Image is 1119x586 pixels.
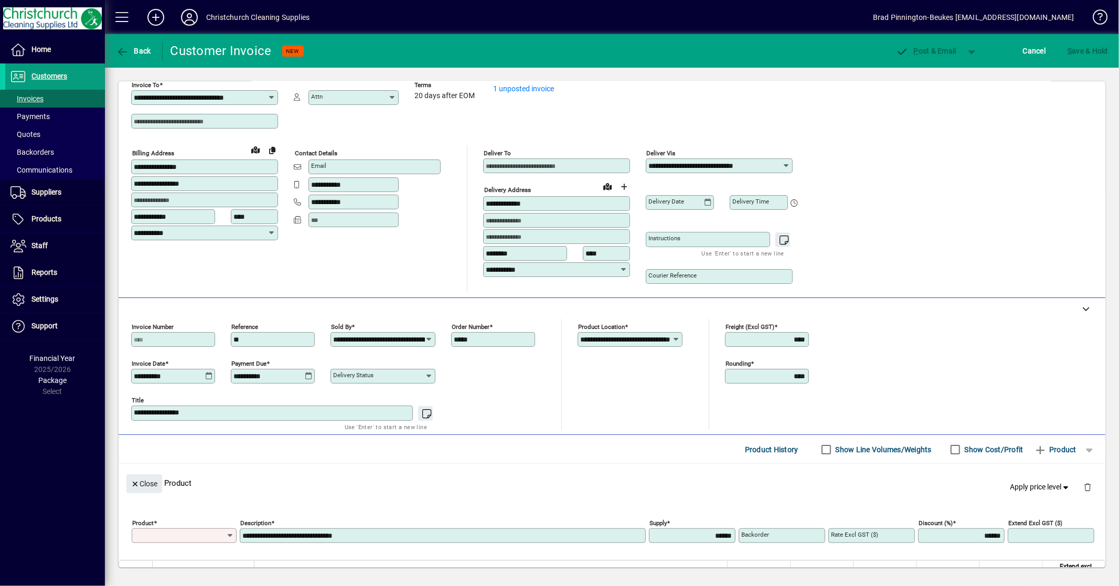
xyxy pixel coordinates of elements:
[914,47,919,55] span: P
[38,376,67,385] span: Package
[31,322,58,330] span: Support
[10,94,44,103] span: Invoices
[5,161,105,179] a: Communications
[206,9,310,26] div: Christchurch Cleaning Supplies
[124,478,165,488] app-page-header-button: Close
[1034,441,1077,458] span: Product
[732,198,769,205] mat-label: Delivery time
[333,371,374,379] mat-label: Delivery status
[311,162,326,169] mat-label: Email
[5,286,105,313] a: Settings
[599,178,616,195] a: View on map
[31,215,61,223] span: Products
[578,323,625,331] mat-label: Product location
[493,84,554,93] a: 1 unposted invoice
[726,323,774,331] mat-label: Freight (excl GST)
[1065,41,1111,60] button: Save & Hold
[873,9,1074,26] div: Brad Pinnington-Beukes [EMAIL_ADDRESS][DOMAIN_NAME]
[5,37,105,63] a: Home
[31,241,48,250] span: Staff
[1015,567,1036,578] span: GST ($)
[831,531,878,538] mat-label: Rate excl GST ($)
[331,323,351,331] mat-label: Sold by
[10,130,40,138] span: Quotes
[414,92,475,100] span: 20 days after EOM
[834,444,932,455] label: Show Line Volumes/Weights
[1068,47,1072,55] span: S
[1023,42,1046,59] span: Cancel
[862,567,910,578] span: Rate excl GST ($)
[126,474,162,493] button: Close
[31,295,58,303] span: Settings
[5,90,105,108] a: Invoices
[132,519,154,527] mat-label: Product
[31,188,61,196] span: Suppliers
[116,47,151,55] span: Back
[170,42,272,59] div: Customer Invoice
[890,41,962,60] button: Post & Email
[261,567,293,578] span: Description
[414,82,477,89] span: Terms
[937,567,973,578] span: Discount (%)
[745,441,798,458] span: Product History
[1068,42,1108,59] span: ave & Hold
[1085,2,1106,36] a: Knowledge Base
[702,247,784,259] mat-hint: Use 'Enter' to start a new line
[132,323,174,331] mat-label: Invoice number
[741,531,769,538] mat-label: Backorder
[5,108,105,125] a: Payments
[5,313,105,339] a: Support
[286,48,300,55] span: NEW
[484,150,511,157] mat-label: Deliver To
[5,260,105,286] a: Reports
[132,360,165,367] mat-label: Invoice date
[764,567,784,578] span: Supply
[1029,440,1082,459] button: Product
[30,354,76,363] span: Financial Year
[31,45,51,54] span: Home
[1006,478,1075,497] button: Apply price level
[105,41,163,60] app-page-header-button: Back
[896,47,956,55] span: ost & Email
[616,178,633,195] button: Choose address
[159,567,172,578] span: Item
[131,475,158,493] span: Close
[5,179,105,206] a: Suppliers
[1075,482,1100,492] app-page-header-button: Delete
[1008,519,1062,527] mat-label: Extend excl GST ($)
[31,268,57,276] span: Reports
[919,519,953,527] mat-label: Discount (%)
[648,198,684,205] mat-label: Delivery date
[264,142,281,158] button: Copy to Delivery address
[1010,482,1071,493] span: Apply price level
[1020,41,1049,60] button: Cancel
[31,72,67,80] span: Customers
[1049,561,1092,584] span: Extend excl GST ($)
[649,519,667,527] mat-label: Supply
[10,166,72,174] span: Communications
[113,41,154,60] button: Back
[132,397,144,404] mat-label: Title
[648,272,697,279] mat-label: Courier Reference
[139,8,173,27] button: Add
[963,444,1024,455] label: Show Cost/Profit
[173,8,206,27] button: Profile
[5,143,105,161] a: Backorders
[1075,474,1100,499] button: Delete
[240,519,271,527] mat-label: Description
[648,235,680,242] mat-label: Instructions
[5,233,105,259] a: Staff
[345,421,427,433] mat-hint: Use 'Enter' to start a new line
[5,125,105,143] a: Quotes
[741,440,803,459] button: Product History
[452,323,489,331] mat-label: Order number
[726,360,751,367] mat-label: Rounding
[10,148,54,156] span: Backorders
[247,141,264,158] a: View on map
[231,360,267,367] mat-label: Payment due
[311,93,323,100] mat-label: Attn
[5,206,105,232] a: Products
[10,112,50,121] span: Payments
[646,150,675,157] mat-label: Deliver via
[119,464,1105,502] div: Product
